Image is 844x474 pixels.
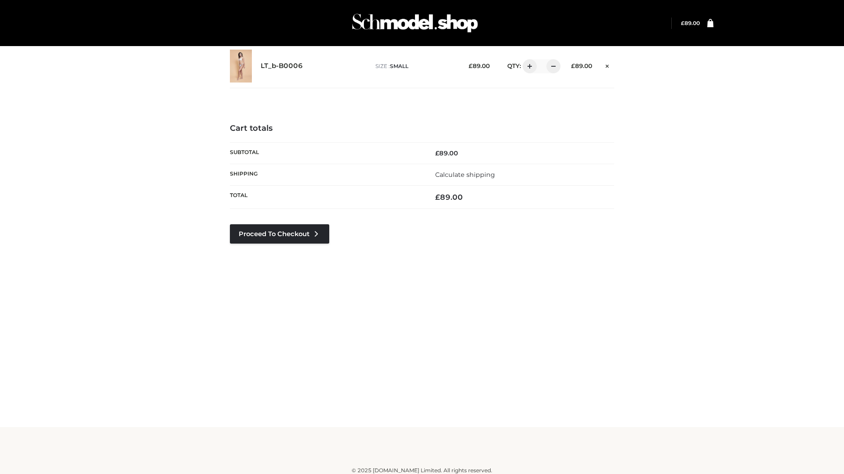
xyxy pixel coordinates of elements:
bdi: 89.00 [681,20,700,26]
a: LT_b-B0006 [261,62,303,70]
span: £ [571,62,575,69]
span: £ [435,193,440,201]
a: Calculate shipping [435,171,495,179]
a: Proceed to Checkout [230,224,329,244]
span: £ [681,20,684,26]
bdi: 89.00 [469,62,490,69]
a: £89.00 [681,20,700,26]
h4: Cart totals [230,124,614,133]
p: size : [375,62,455,70]
th: Total [230,186,422,209]
th: Shipping [230,164,422,185]
img: Schmodel Admin 964 [349,6,481,40]
bdi: 89.00 [571,62,592,69]
div: QTY: [498,59,557,73]
bdi: 89.00 [435,149,458,157]
bdi: 89.00 [435,193,463,201]
span: £ [435,149,439,157]
span: £ [469,62,473,69]
img: LT_b-B0006 - SMALL [230,50,252,83]
span: SMALL [390,63,408,69]
th: Subtotal [230,142,422,164]
a: Remove this item [601,59,614,71]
